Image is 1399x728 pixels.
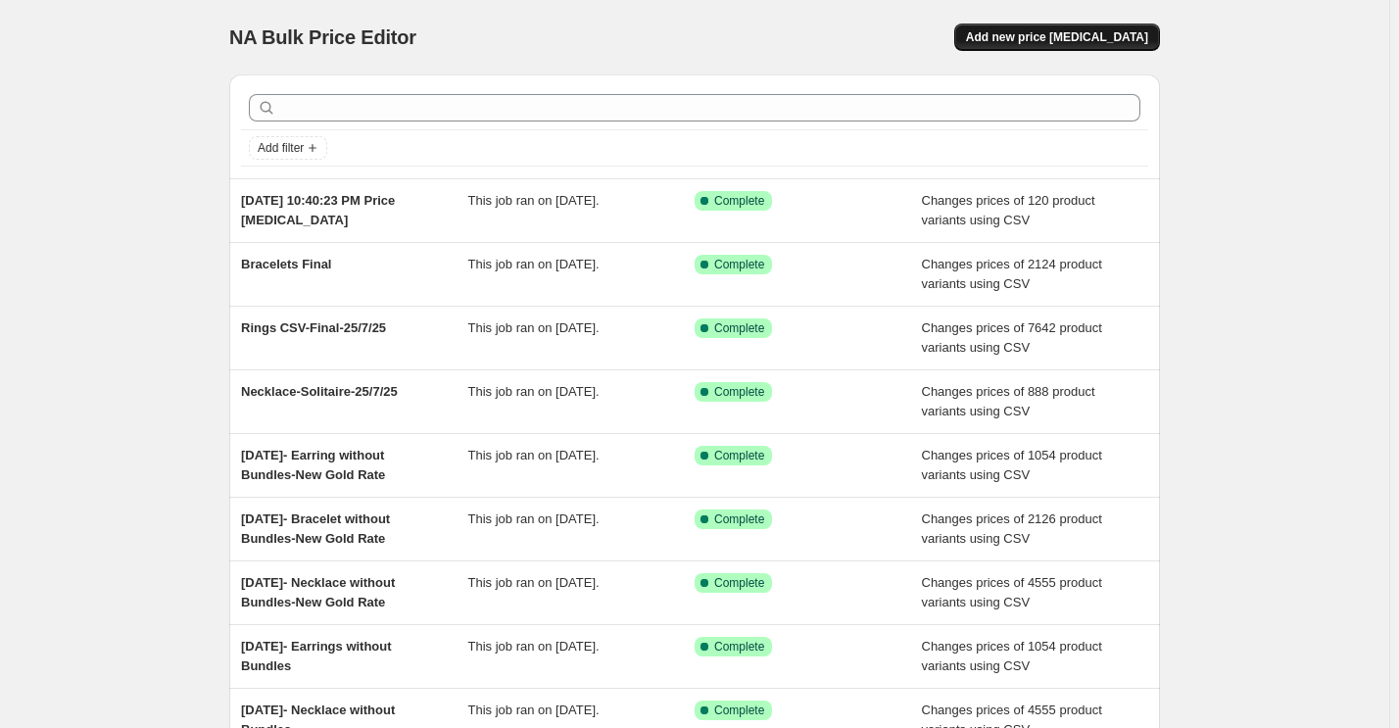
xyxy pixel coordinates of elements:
[922,639,1102,673] span: Changes prices of 1054 product variants using CSV
[714,703,764,718] span: Complete
[714,575,764,591] span: Complete
[714,639,764,655] span: Complete
[241,320,386,335] span: Rings CSV-Final-25/7/25
[922,448,1102,482] span: Changes prices of 1054 product variants using CSV
[714,448,764,463] span: Complete
[714,384,764,400] span: Complete
[966,29,1148,45] span: Add new price [MEDICAL_DATA]
[468,639,600,654] span: This job ran on [DATE].
[922,320,1102,355] span: Changes prices of 7642 product variants using CSV
[468,257,600,271] span: This job ran on [DATE].
[468,575,600,590] span: This job ran on [DATE].
[714,193,764,209] span: Complete
[241,639,392,673] span: [DATE]- Earrings without Bundles
[468,511,600,526] span: This job ran on [DATE].
[229,26,416,48] span: NA Bulk Price Editor
[468,703,600,717] span: This job ran on [DATE].
[258,140,304,156] span: Add filter
[241,257,332,271] span: Bracelets Final
[922,384,1095,418] span: Changes prices of 888 product variants using CSV
[954,24,1160,51] button: Add new price [MEDICAL_DATA]
[468,448,600,462] span: This job ran on [DATE].
[241,511,390,546] span: [DATE]- Bracelet without Bundles-New Gold Rate
[468,320,600,335] span: This job ran on [DATE].
[241,193,395,227] span: [DATE] 10:40:23 PM Price [MEDICAL_DATA]
[468,384,600,399] span: This job ran on [DATE].
[922,193,1095,227] span: Changes prices of 120 product variants using CSV
[922,575,1102,609] span: Changes prices of 4555 product variants using CSV
[241,384,398,399] span: Necklace-Solitaire-25/7/25
[922,511,1102,546] span: Changes prices of 2126 product variants using CSV
[249,136,327,160] button: Add filter
[922,257,1102,291] span: Changes prices of 2124 product variants using CSV
[468,193,600,208] span: This job ran on [DATE].
[714,320,764,336] span: Complete
[241,448,385,482] span: [DATE]- Earring without Bundles-New Gold Rate
[714,257,764,272] span: Complete
[714,511,764,527] span: Complete
[241,575,395,609] span: [DATE]- Necklace without Bundles-New Gold Rate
